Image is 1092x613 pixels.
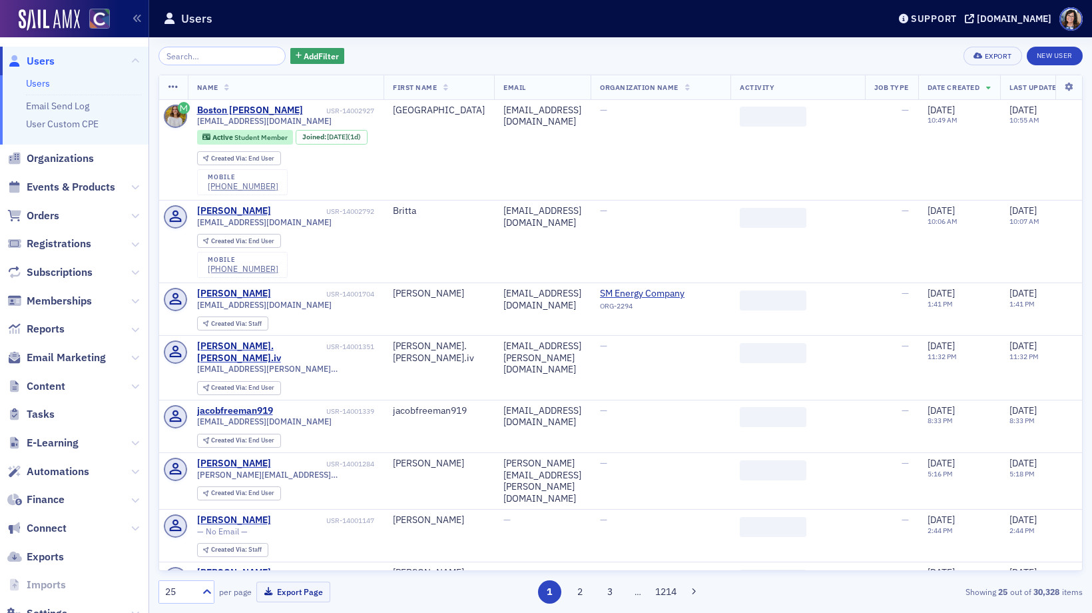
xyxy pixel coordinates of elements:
span: Tasks [27,407,55,422]
span: [DATE] [1009,457,1037,469]
div: Britta [393,205,485,217]
span: Created Via : [211,237,248,245]
a: Subscriptions [7,265,93,280]
span: Created Via : [211,319,248,328]
span: — [503,514,511,526]
span: ‌ [740,291,806,310]
span: — [600,404,607,416]
div: [PERSON_NAME] [393,458,485,470]
div: [PERSON_NAME] [197,205,271,217]
a: Tasks [7,407,55,422]
a: [PERSON_NAME] [197,458,271,470]
span: [EMAIL_ADDRESS][DOMAIN_NAME] [197,116,332,126]
span: — [902,566,909,578]
time: 10:06 AM [928,217,957,226]
span: Imports [27,578,66,592]
div: [PERSON_NAME] [393,288,485,300]
div: [PERSON_NAME] [393,514,485,526]
div: Export [985,53,1012,60]
div: Staff [211,320,262,328]
div: [PERSON_NAME].[PERSON_NAME].iv [393,340,485,364]
div: USR-14002927 [305,107,374,115]
span: Created Via : [211,545,248,554]
button: Export Page [256,582,330,602]
a: Memberships [7,294,92,308]
span: Organization Name [600,83,679,92]
a: Boston [PERSON_NAME] [197,105,303,117]
time: 1:41 PM [1009,299,1035,308]
img: SailAMX [89,9,110,29]
div: [EMAIL_ADDRESS][DOMAIN_NAME] [503,405,581,428]
span: [EMAIL_ADDRESS][DOMAIN_NAME] [197,217,332,227]
span: ‌ [740,407,806,427]
span: Active [212,133,234,142]
span: Reports [27,322,65,336]
span: [EMAIL_ADDRESS][DOMAIN_NAME] [197,300,332,310]
div: End User [211,490,274,497]
span: [EMAIL_ADDRESS][DOMAIN_NAME] [197,416,332,426]
div: Staff [211,546,262,554]
span: [DATE] [928,404,955,416]
div: USR-14001339 [275,407,374,416]
div: End User [211,437,274,444]
div: [EMAIL_ADDRESS][PERSON_NAME][DOMAIN_NAME] [503,340,581,376]
span: Created Via : [211,488,248,497]
span: [DATE] [1009,514,1037,526]
a: SailAMX [19,9,80,31]
span: Created Via : [211,154,248,163]
div: USR-14001147 [273,516,374,525]
div: ORG-2294 [600,302,721,315]
label: per page [219,586,252,598]
a: View Homepage [80,9,110,31]
div: End User [211,384,274,392]
a: [PHONE_NUMBER] [208,181,278,191]
a: Email Send Log [26,100,89,112]
span: Created Via : [211,436,248,444]
span: [DATE] [1009,287,1037,299]
span: Created Via : [211,383,248,392]
button: 2 [568,580,591,604]
a: Finance [7,492,65,507]
div: Active: Active: Student Member [197,130,294,145]
span: [DATE] [928,340,955,352]
span: Orders [27,209,59,223]
time: 10:49 AM [928,115,957,125]
a: jacobfreeman919 [197,405,273,417]
a: [PERSON_NAME].[PERSON_NAME].iv [197,340,324,364]
span: Events & Products [27,180,115,195]
a: Email Marketing [7,350,106,365]
span: Date Created [928,83,979,92]
button: 3 [599,580,622,604]
span: — [600,457,607,469]
span: — [503,566,511,578]
h1: Users [181,11,212,27]
span: Add Filter [304,50,339,62]
span: Email [503,83,526,92]
a: Users [26,77,50,89]
span: [DATE] [928,514,955,526]
div: 25 [165,585,194,599]
div: [EMAIL_ADDRESS][DOMAIN_NAME] [503,205,581,229]
span: [DATE] [928,287,955,299]
span: ‌ [740,208,806,228]
a: [PERSON_NAME] [197,514,271,526]
button: 1 [538,580,561,604]
div: [DOMAIN_NAME] [977,13,1051,25]
span: E-Learning [27,436,79,450]
a: Organizations [7,151,94,166]
div: Created Via: Staff [197,543,268,557]
a: Users [7,54,55,69]
div: End User [211,155,274,163]
div: mobile [208,256,278,264]
div: Created Via: End User [197,486,281,500]
div: End User [211,238,274,245]
span: Finance [27,492,65,507]
a: E-Learning [7,436,79,450]
time: 2:44 PM [1009,526,1035,535]
span: — [902,514,909,526]
span: Profile [1059,7,1083,31]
